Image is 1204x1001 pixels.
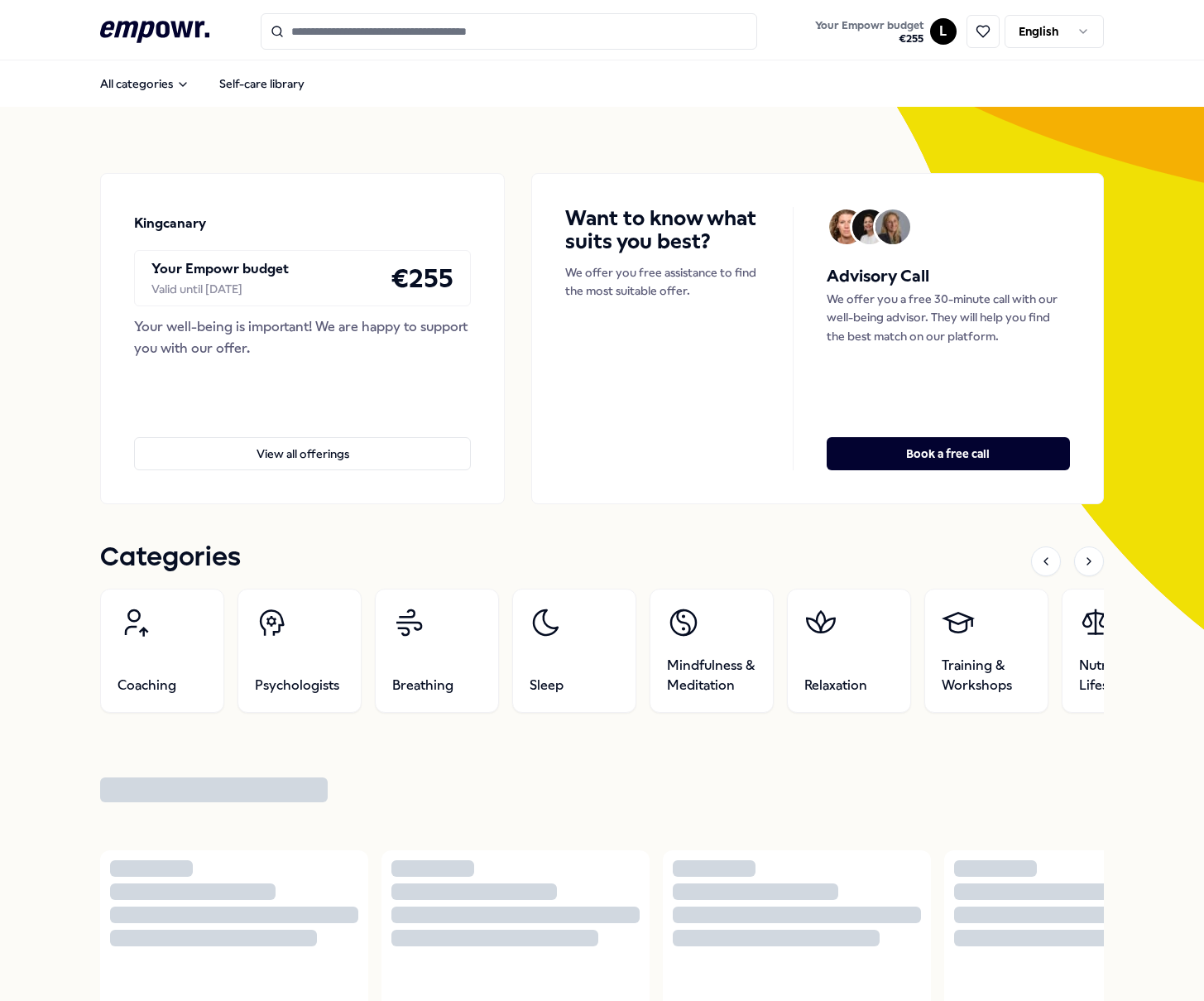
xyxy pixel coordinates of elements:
[827,290,1070,345] p: We offer you a free 30-minute call with our well-being advisor. They will help you find the best ...
[100,589,224,713] a: Coaching
[87,67,203,100] button: All categories
[134,316,471,359] div: Your well-being is important! We are happy to support you with our offer.
[375,589,499,713] a: Breathing
[206,67,318,100] a: Self-care library
[875,209,910,244] img: Avatar
[650,589,774,713] a: Mindfulness & Meditation
[852,209,887,244] img: Avatar
[134,411,471,470] a: View all offerings
[237,589,362,713] a: Psychologists
[261,13,757,50] input: Search for products, categories or subcategories
[530,676,564,695] span: Sleep
[134,213,206,234] p: Kingcanary
[667,656,756,695] span: Mindfulness & Meditation
[829,209,864,244] img: Avatar
[808,14,930,49] a: Your Empowr budget€255
[930,18,957,45] button: L
[512,589,636,713] a: Sleep
[87,67,318,100] nav: Main
[924,589,1048,713] a: Training & Workshops
[815,19,923,32] span: Your Empowr budget
[787,589,911,713] a: Relaxation
[827,263,1070,290] h5: Advisory Call
[134,437,471,470] button: View all offerings
[1079,656,1168,695] span: Nutrition & Lifestyle
[100,537,241,579] h1: Categories
[804,676,867,695] span: Relaxation
[565,263,760,301] p: We offer you free assistance to find the most suitable offer.
[255,676,339,695] span: Psychologists
[151,280,289,298] div: Valid until [DATE]
[1062,589,1186,713] a: Nutrition & Lifestyle
[118,676,176,695] span: Coaching
[812,16,927,49] button: Your Empowr budget€255
[391,257,453,299] h4: € 255
[151,258,289,280] p: Your Empowr budget
[565,207,760,253] h4: Want to know what suits you best?
[815,32,923,46] span: € 255
[942,656,1031,695] span: Training & Workshops
[827,437,1070,470] button: Book a free call
[392,676,453,695] span: Breathing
